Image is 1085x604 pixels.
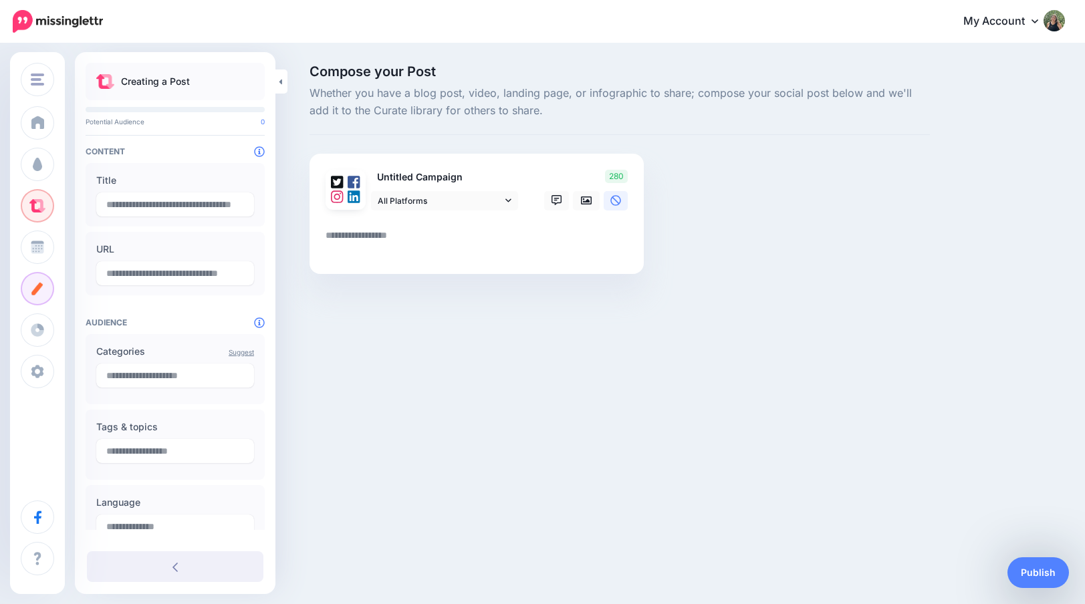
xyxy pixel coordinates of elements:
[371,191,518,210] a: All Platforms
[310,65,930,78] span: Compose your Post
[371,170,519,185] p: Untitled Campaign
[121,73,190,90] p: Creating a Post
[86,146,265,156] h4: Content
[605,170,628,183] span: 280
[261,118,265,126] span: 0
[13,10,103,33] img: Missinglettr
[229,348,254,356] a: Suggest
[86,118,265,126] p: Potential Audience
[1007,557,1069,588] a: Publish
[96,343,254,359] label: Categories
[96,419,254,435] label: Tags & topics
[96,74,114,89] img: curate.png
[96,494,254,510] label: Language
[310,85,930,120] span: Whether you have a blog post, video, landing page, or infographic to share; compose your social p...
[378,194,502,208] span: All Platforms
[96,172,254,188] label: Title
[950,5,1065,38] a: My Account
[96,241,254,257] label: URL
[31,73,44,86] img: menu.png
[86,317,265,327] h4: Audience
